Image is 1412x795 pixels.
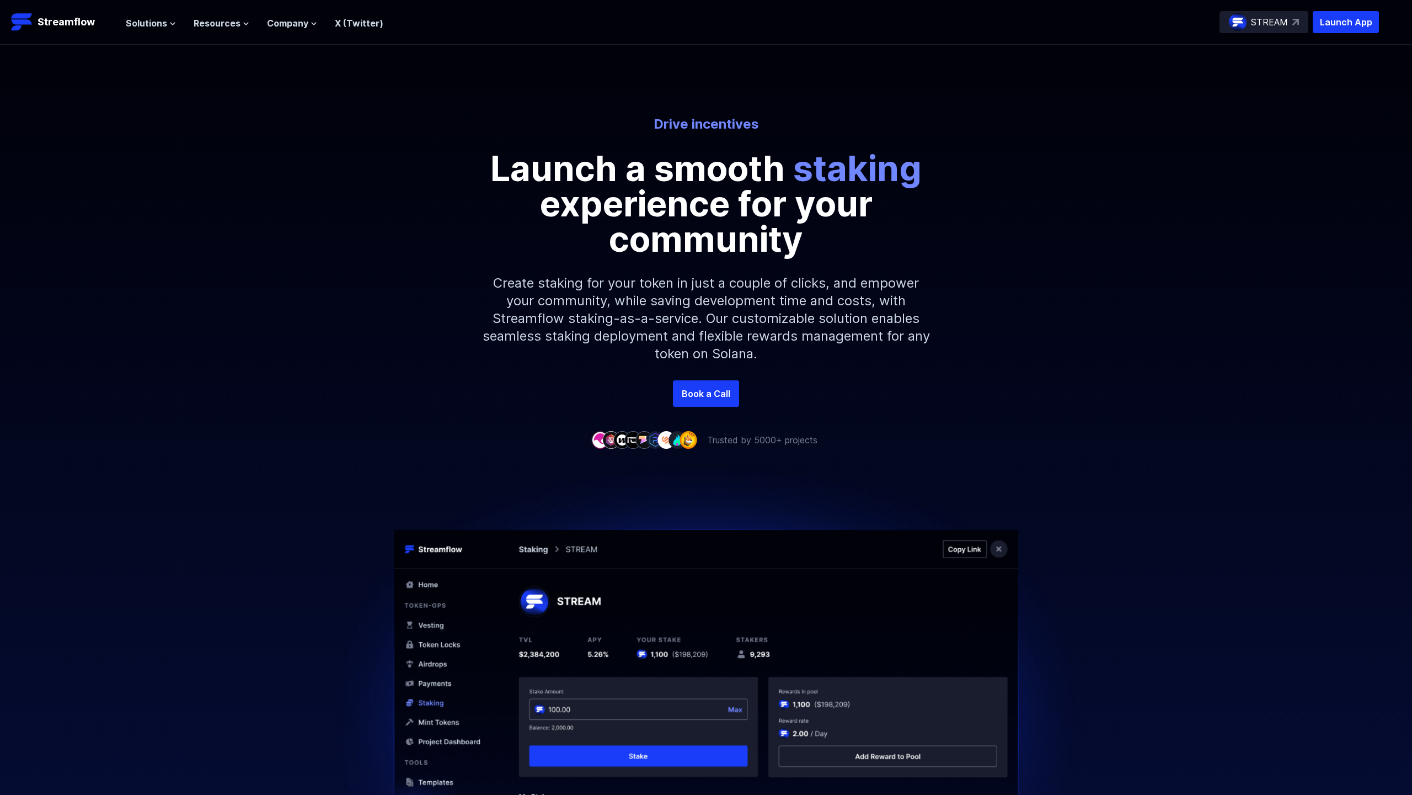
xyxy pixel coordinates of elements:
img: company-9 [680,431,697,448]
img: company-5 [635,431,653,448]
a: STREAM [1220,11,1308,33]
p: STREAM [1251,15,1288,29]
img: company-1 [591,431,609,448]
p: Streamflow [38,14,95,30]
a: Book a Call [673,380,739,407]
img: company-3 [613,431,631,448]
img: streamflow-logo-circle.png [1229,13,1247,31]
button: Launch App [1313,11,1379,33]
button: Company [267,17,317,30]
a: X (Twitter) [335,18,383,29]
img: company-6 [646,431,664,448]
p: Drive incentives [400,115,1012,133]
a: Streamflow [11,11,115,33]
p: Create staking for your token in just a couple of clicks, and empower your community, while savin... [469,257,943,380]
span: Solutions [126,17,167,30]
button: Solutions [126,17,176,30]
span: Company [267,17,308,30]
img: company-2 [602,431,620,448]
span: Resources [194,17,240,30]
p: Launch a smooth experience for your community [458,151,954,257]
p: Trusted by 5000+ projects [707,433,817,447]
span: staking [793,147,922,189]
img: Streamflow Logo [11,11,33,33]
img: company-7 [657,431,675,448]
button: Resources [194,17,249,30]
img: top-right-arrow.svg [1292,19,1299,25]
img: company-4 [624,431,642,448]
img: company-8 [668,431,686,448]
